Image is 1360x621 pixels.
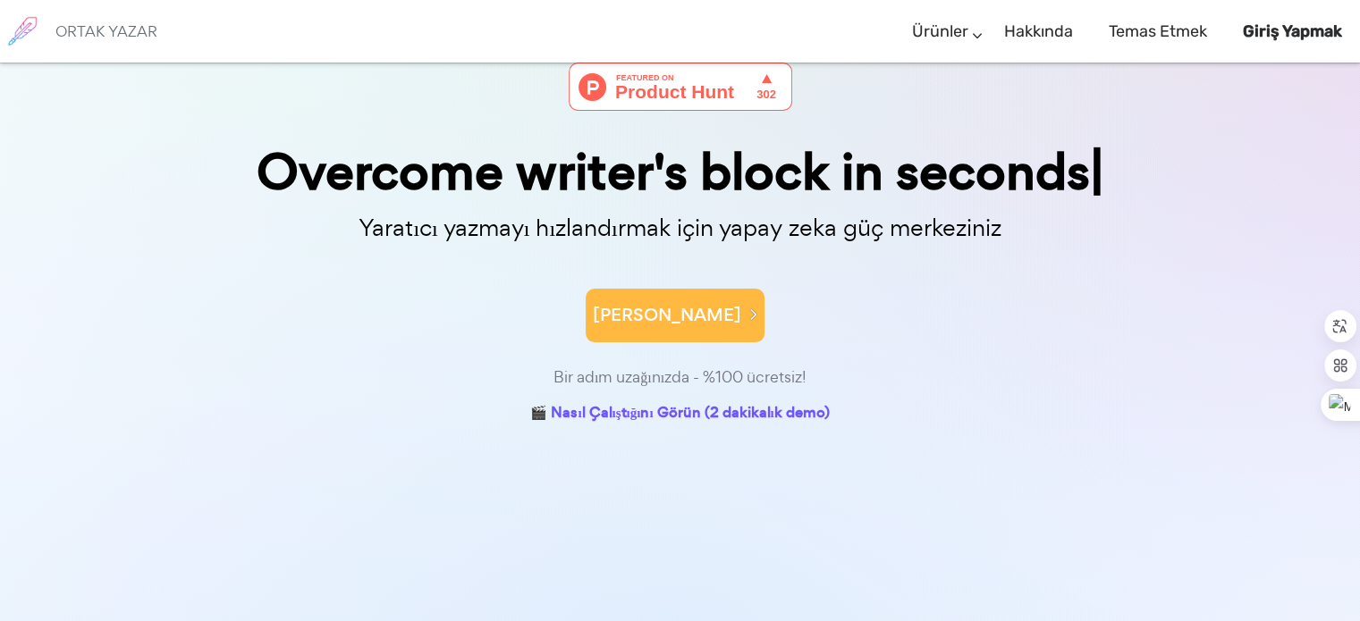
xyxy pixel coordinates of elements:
a: Ürünler [912,5,968,58]
a: 🎬 Nasıl Çalıştığını Görün (2 dakikalık demo) [530,400,829,428]
font: Yaratıcı yazmayı hızlandırmak için yapay zeka güç merkeziniz [359,212,1001,243]
font: Ürünler [912,21,968,41]
a: Temas etmek [1109,5,1207,58]
font: Giriş yapmak [1243,21,1342,41]
div: Overcome writer's block in seconds [233,147,1128,197]
font: Bir adım uzağınızda - %100 ücretsiz! [553,366,807,387]
font: [PERSON_NAME] [593,303,741,327]
font: Temas etmek [1109,21,1207,41]
font: Hakkında [1004,21,1073,41]
button: [PERSON_NAME] [586,289,764,342]
font: ORTAK YAZAR [55,21,157,41]
a: Hakkında [1004,5,1073,58]
a: Giriş yapmak [1243,5,1342,58]
img: Cowriter - Yaratıcı yazmayı hızlandırmak için yapay zeka dostunuz | Product Hunt [569,63,792,111]
font: 🎬 Nasıl Çalıştığını Görün (2 dakikalık demo) [530,402,829,423]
